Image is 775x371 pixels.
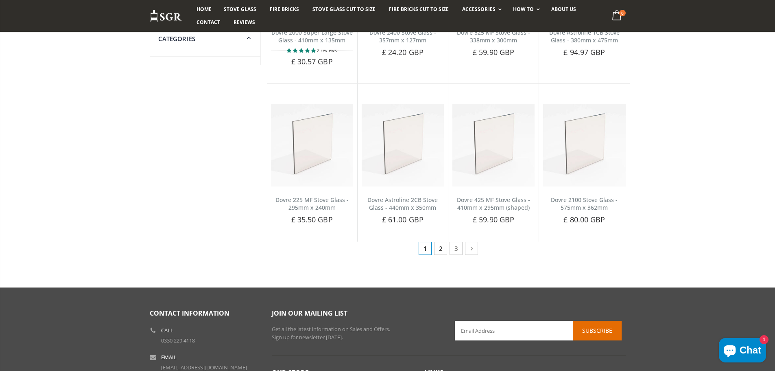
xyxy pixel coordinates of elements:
[551,196,618,211] a: Dovre 2100 Stove Glass - 575mm x 362mm
[272,309,347,318] span: Join our mailing list
[234,19,255,26] span: Reviews
[317,47,337,53] span: 2 reviews
[362,104,444,187] img: Dovre Astroline 2CB Stove Glass
[291,215,333,224] span: £ 35.50 GBP
[507,3,544,16] a: How To
[161,337,195,344] a: 0330 229 4118
[473,215,514,224] span: £ 59.90 GBP
[272,325,443,341] p: Get all the latest information on Sales and Offers. Sign up for newsletter [DATE].
[563,47,605,57] span: £ 94.97 GBP
[609,8,625,24] a: 0
[150,9,182,23] img: Stove Glass Replacement
[271,29,353,44] a: Dovre 2000 Super Large Stove Glass - 410mm x 135mm
[196,6,212,13] span: Home
[452,104,535,187] img: Dovre 425 (Shaped) Stove Glass
[270,6,299,13] span: Fire Bricks
[434,242,447,255] a: 2
[716,338,768,364] inbox-online-store-chat: Shopify online store chat
[455,321,622,340] input: Email Address
[161,355,177,360] b: Email
[196,19,220,26] span: Contact
[306,3,382,16] a: Stove Glass Cut To Size
[190,3,218,16] a: Home
[457,29,530,44] a: Dovre 525 MF Stove Glass - 338mm x 300mm
[275,196,349,211] a: Dovre 225 MF Stove Glass - 295mm x 240mm
[383,3,455,16] a: Fire Bricks Cut To Size
[551,6,576,13] span: About us
[419,242,432,255] span: 1
[264,3,305,16] a: Fire Bricks
[218,3,262,16] a: Stove Glass
[513,6,534,13] span: How To
[545,3,582,16] a: About us
[224,6,256,13] span: Stove Glass
[473,47,514,57] span: £ 59.90 GBP
[161,328,173,333] b: Call
[573,321,622,340] button: Subscribe
[563,215,605,224] span: £ 80.00 GBP
[158,35,196,43] span: Categories
[382,47,424,57] span: £ 24.20 GBP
[190,16,226,29] a: Contact
[462,6,495,13] span: Accessories
[619,10,626,16] span: 0
[382,215,424,224] span: £ 61.00 GBP
[450,242,463,255] a: 3
[291,57,333,66] span: £ 30.57 GBP
[271,104,353,187] img: Dovre 225 MF Stove Glass
[457,196,530,211] a: Dovre 425 MF Stove Glass - 410mm x 295mm (shaped)
[287,47,317,53] span: 5.00 stars
[150,309,229,318] span: Contact Information
[161,364,247,371] a: [EMAIL_ADDRESS][DOMAIN_NAME]
[369,29,436,44] a: Dovre 2400 Stove Glass - 357mm x 127mm
[389,6,449,13] span: Fire Bricks Cut To Size
[543,104,625,187] img: Dovre 2100 stove glass
[312,6,375,13] span: Stove Glass Cut To Size
[549,29,620,44] a: Dovre Astroline 1CB Stove Glass - 380mm x 475mm
[227,16,261,29] a: Reviews
[367,196,438,211] a: Dovre Astroline 2CB Stove Glass - 440mm x 350mm
[456,3,505,16] a: Accessories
